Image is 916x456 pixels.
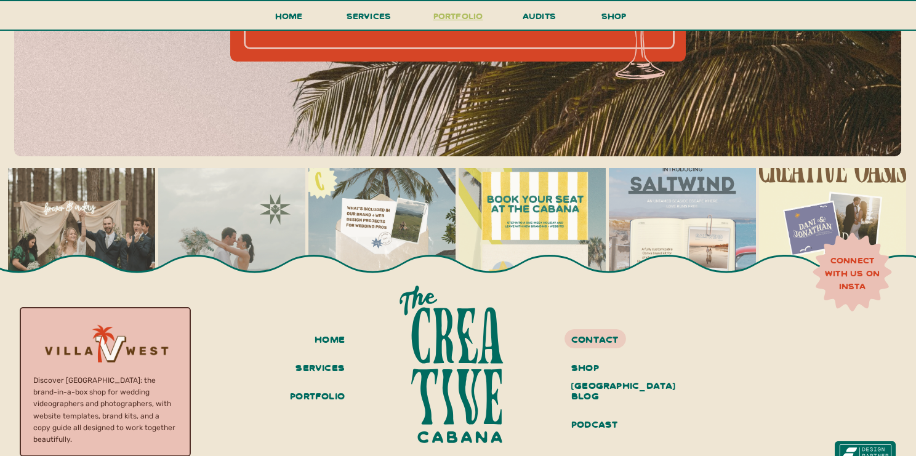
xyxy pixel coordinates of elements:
a: home [291,330,345,351]
a: connect with us on insta [818,254,886,292]
img: SWIPE 👉🏻 if your bookings feel low or you’re not connecting with the right people, it might not b... [759,168,906,315]
a: contact [571,330,664,346]
a: Home [270,8,308,31]
a: portfolio [284,386,345,407]
a: podcast [571,415,664,436]
a: portfolio [429,8,487,31]
img: Grace + David, the husband-and-wife duo behind the lens, have a way of capturing weddings that fe... [158,168,305,315]
a: services [343,8,395,31]
img: now booking: creative direction, chilled drinks, and your best brand yet 🏖️ we’ve got 3 spots for... [459,168,606,315]
a: shop [584,8,643,30]
span: services [347,10,392,22]
img: Do you want branding that feels airy, organic & windswept, like a love story scribbled in a trave... [609,168,756,315]
p: Discover [GEOGRAPHIC_DATA]: the brand-in-a-box shop for wedding videographers and photographers, ... [33,375,177,438]
a: services [291,358,345,379]
a: blog [571,386,664,407]
a: shop [GEOGRAPHIC_DATA] [571,358,664,379]
img: what actually goes into our all-inclusive brand + web design projects for wedding pros? It’s so m... [308,168,456,315]
img: Throwback we’ll never get over ✨A complete rebrand + a full website for Lother Co, one of those p... [8,168,155,315]
a: audits [521,8,558,30]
